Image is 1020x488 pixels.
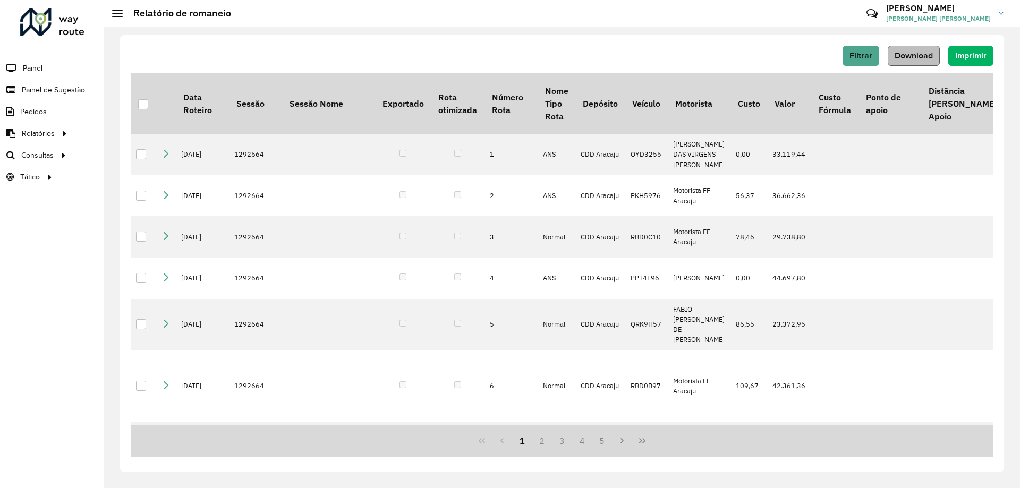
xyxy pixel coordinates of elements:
[625,299,668,350] td: QRK9H57
[575,299,625,350] td: CDD Aracaju
[176,258,229,299] td: [DATE]
[668,134,730,175] td: [PERSON_NAME] DAS VIRGENS [PERSON_NAME]
[668,299,730,350] td: FABIO [PERSON_NAME] DE [PERSON_NAME]
[625,350,668,422] td: RBD0B97
[431,73,484,134] th: Rota otimizada
[538,299,575,350] td: Normal
[484,73,538,134] th: Número Rota
[176,175,229,217] td: [DATE]
[176,73,229,134] th: Data Roteiro
[575,216,625,258] td: CDD Aracaju
[176,134,229,175] td: [DATE]
[730,350,767,422] td: 109,67
[886,14,991,23] span: [PERSON_NAME] [PERSON_NAME]
[767,258,811,299] td: 44.697,80
[668,258,730,299] td: [PERSON_NAME]
[552,431,572,451] button: 3
[888,46,940,66] button: Download
[730,175,767,217] td: 56,37
[886,3,991,13] h3: [PERSON_NAME]
[484,134,538,175] td: 1
[23,63,42,74] span: Painel
[282,73,375,134] th: Sessão Nome
[538,216,575,258] td: Normal
[229,299,282,350] td: 1292664
[767,350,811,422] td: 42.361,36
[538,258,575,299] td: ANS
[858,422,921,463] td: FAD CDD Aracaju
[575,175,625,217] td: CDD Aracaju
[767,73,811,134] th: Valor
[767,134,811,175] td: 33.119,44
[668,216,730,258] td: Motorista FF Aracaju
[843,46,879,66] button: Filtrar
[538,175,575,217] td: ANS
[948,46,993,66] button: Imprimir
[767,175,811,217] td: 36.662,36
[176,350,229,422] td: [DATE]
[229,350,282,422] td: 1292664
[668,350,730,422] td: Motorista FF Aracaju
[572,431,592,451] button: 4
[730,216,767,258] td: 78,46
[575,73,625,134] th: Depósito
[849,51,872,60] span: Filtrar
[895,51,933,60] span: Download
[229,134,282,175] td: 1292664
[955,51,987,60] span: Imprimir
[575,350,625,422] td: CDD Aracaju
[730,134,767,175] td: 0,00
[229,216,282,258] td: 1292664
[625,258,668,299] td: PPT4E96
[176,299,229,350] td: [DATE]
[730,258,767,299] td: 0,00
[484,350,538,422] td: 6
[625,175,668,217] td: PKH5976
[20,106,47,117] span: Pedidos
[484,422,538,463] td: 7
[625,134,668,175] td: OYD3255
[632,431,652,451] button: Last Page
[668,73,730,134] th: Motorista
[512,431,532,451] button: 1
[668,422,730,463] td: [PERSON_NAME][US_STATE] [PERSON_NAME]
[484,258,538,299] td: 4
[538,73,575,134] th: Nome Tipo Rota
[229,258,282,299] td: 1292664
[229,422,282,463] td: 1292664
[538,422,575,463] td: FAD
[625,73,668,134] th: Veículo
[612,431,632,451] button: Next Page
[861,2,883,25] a: Contato Rápido
[625,422,668,463] td: RTD5A86
[22,128,55,139] span: Relatórios
[730,422,767,463] td: 64,51
[575,134,625,175] td: CDD Aracaju
[538,350,575,422] td: Normal
[767,422,811,463] td: 8.523,72
[229,73,282,134] th: Sessão
[767,216,811,258] td: 29.738,80
[921,73,1004,134] th: Distância [PERSON_NAME] Apoio
[767,299,811,350] td: 23.372,95
[22,84,85,96] span: Painel de Sugestão
[668,175,730,217] td: Motorista FF Aracaju
[176,216,229,258] td: [DATE]
[575,422,625,463] td: CDD Aracaju
[375,73,431,134] th: Exportado
[484,216,538,258] td: 3
[730,73,767,134] th: Custo
[730,299,767,350] td: 86,55
[229,175,282,217] td: 1292664
[123,7,231,19] h2: Relatório de romaneio
[532,431,552,451] button: 2
[20,172,40,183] span: Tático
[575,258,625,299] td: CDD Aracaju
[484,299,538,350] td: 5
[625,216,668,258] td: RBD0C10
[592,431,613,451] button: 5
[21,150,54,161] span: Consultas
[538,134,575,175] td: ANS
[858,73,921,134] th: Ponto de apoio
[176,422,229,463] td: [DATE]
